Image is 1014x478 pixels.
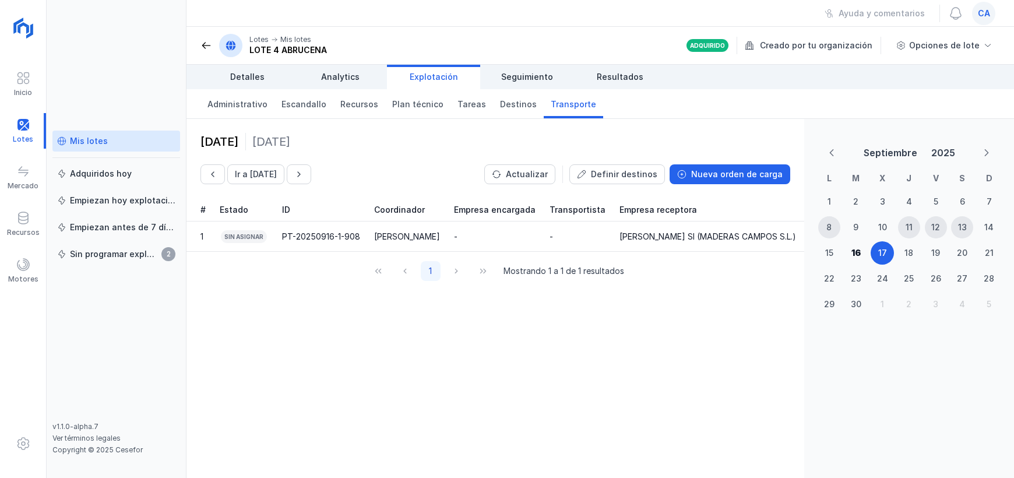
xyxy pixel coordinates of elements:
[282,231,360,242] div: PT-20250916-1-908
[550,231,553,242] div: -
[281,99,326,110] span: Escandallo
[619,231,796,242] div: [PERSON_NAME] Sl (MADERAS CAMPOS S.L.)
[597,71,643,83] span: Resultados
[816,291,843,317] td: 29
[8,181,38,191] div: Mercado
[52,422,180,431] div: v1.1.0-alpha.7
[957,247,967,259] div: 20
[220,229,268,244] div: Sin asignar
[931,247,940,259] div: 19
[544,89,603,118] a: Transporte
[931,222,940,233] div: 12
[501,71,553,83] span: Seguimiento
[986,173,992,183] span: D
[896,215,923,240] td: 11
[670,164,790,184] button: Nueva orden de carga
[52,190,180,211] a: Empiezan hoy explotación
[504,265,624,277] span: Mostrando 1 a 1 de 1 resultados
[958,222,967,233] div: 13
[824,273,835,284] div: 22
[200,133,238,150] div: [DATE]
[8,275,38,284] div: Motores
[321,71,360,83] span: Analytics
[896,291,923,317] td: 2
[851,298,861,310] div: 30
[909,40,980,51] div: Opciones de lote
[227,164,284,184] button: Ir a hoy
[200,231,203,242] div: 1
[976,240,1002,266] td: 21
[896,189,923,215] td: 4
[927,142,960,163] button: Choose Year
[280,35,311,44] div: Mis lotes
[52,217,180,238] a: Empiezan antes de 7 días
[931,273,941,284] div: 26
[949,291,976,317] td: 4
[960,196,965,208] div: 6
[976,266,1002,291] td: 28
[690,41,725,50] div: Adquirido
[282,204,290,216] span: ID
[235,168,277,180] div: Ir a [DATE]
[949,189,976,215] td: 6
[923,266,949,291] td: 26
[816,215,843,240] td: 8
[70,222,175,233] div: Empiezan antes de 7 días
[14,88,32,97] div: Inicio
[200,204,206,216] span: #
[843,240,869,266] td: 16
[976,189,1002,215] td: 7
[374,204,425,216] span: Coordinador
[869,215,896,240] td: 10
[949,240,976,266] td: 20
[252,133,290,150] div: [DATE]
[52,445,180,455] div: Copyright © 2025 Cesefor
[987,196,992,208] div: 7
[978,8,990,19] span: ca
[923,240,949,266] td: 19
[923,189,949,215] td: 5
[811,133,1007,322] div: Choose Date
[869,189,896,215] td: 3
[933,173,939,183] span: V
[249,44,327,56] div: LOTE 4 ABRUCENA
[52,163,180,184] a: Adquiridos hoy
[70,135,108,147] div: Mis lotes
[591,168,657,180] div: Definir destinos
[851,273,861,284] div: 23
[985,247,994,259] div: 21
[826,222,832,233] div: 8
[879,173,885,183] span: X
[506,168,548,180] div: Actualizar
[843,215,869,240] td: 9
[7,228,40,237] div: Recursos
[493,89,544,118] a: Destinos
[853,222,858,233] div: 9
[959,298,965,310] div: 4
[881,298,884,310] div: 1
[207,99,267,110] span: Administrativo
[869,266,896,291] td: 24
[374,231,440,242] div: [PERSON_NAME]
[387,65,480,89] a: Explotación
[333,89,385,118] a: Recursos
[52,244,180,265] a: Sin programar explotación2
[987,298,991,310] div: 5
[934,196,938,208] div: 5
[294,65,387,89] a: Analytics
[573,65,667,89] a: Resultados
[949,215,976,240] td: 13
[821,144,843,161] button: Previous Month
[500,99,537,110] span: Destinos
[984,273,994,284] div: 28
[230,71,265,83] span: Detalles
[853,196,858,208] div: 2
[923,215,949,240] td: 12
[550,204,605,216] span: Transportista
[949,266,976,291] td: 27
[410,71,458,83] span: Explotación
[896,266,923,291] td: 25
[878,247,887,259] div: 17
[828,196,831,208] div: 1
[859,142,922,163] button: Choose Month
